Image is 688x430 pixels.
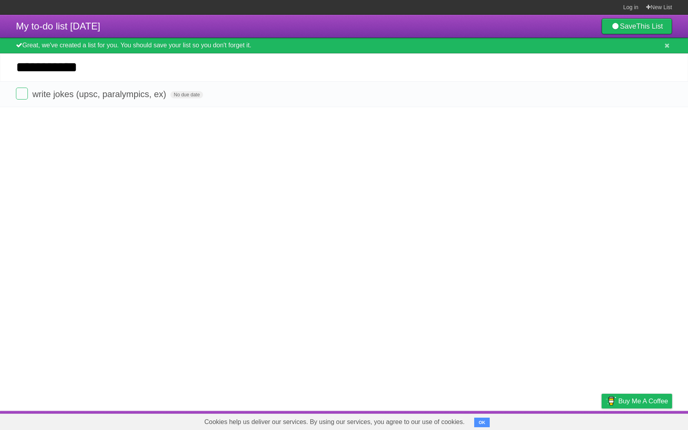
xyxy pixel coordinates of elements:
[618,394,668,408] span: Buy me a coffee
[170,91,203,98] span: No due date
[602,18,672,34] a: SaveThis List
[196,414,473,430] span: Cookies help us deliver our services. By using our services, you agree to our use of cookies.
[522,413,554,428] a: Developers
[622,413,672,428] a: Suggest a feature
[591,413,612,428] a: Privacy
[16,88,28,100] label: Done
[496,413,512,428] a: About
[602,394,672,408] a: Buy me a coffee
[636,22,663,30] b: This List
[606,394,616,408] img: Buy me a coffee
[16,21,100,31] span: My to-do list [DATE]
[474,418,490,427] button: OK
[564,413,582,428] a: Terms
[32,89,168,99] span: write jokes (upsc, paralympics, ex)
